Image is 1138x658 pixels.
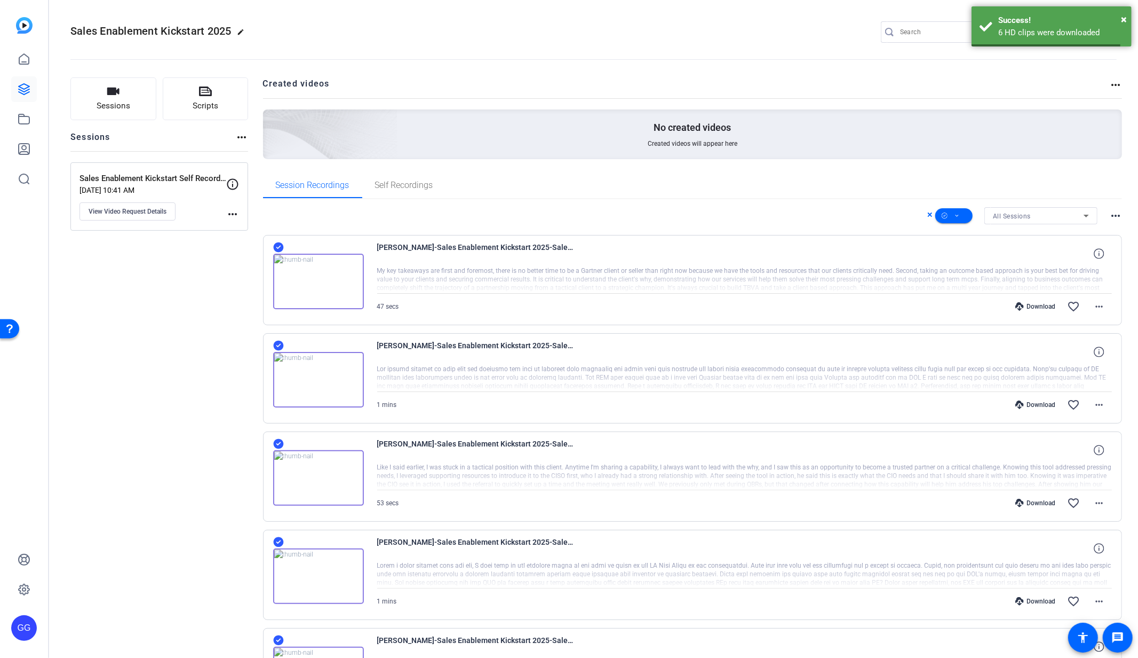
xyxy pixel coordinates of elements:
button: View Video Request Details [79,202,176,221]
div: 6 HD clips were downloaded [998,27,1124,39]
span: All Sessions [993,213,1031,220]
p: [DATE] 10:41 AM [79,186,226,194]
mat-icon: favorite_border [1067,497,1080,510]
mat-icon: more_horiz [1109,209,1122,222]
span: Scripts [193,100,218,112]
mat-icon: more_horiz [226,208,239,221]
h2: Created videos [263,77,1110,98]
h2: Sessions [70,131,110,151]
p: Sales Enablement Kickstart Self Recording [79,173,226,185]
span: 53 secs [377,499,399,507]
mat-icon: more_horiz [1093,300,1105,313]
div: Download [1010,499,1061,507]
div: Download [1010,302,1061,311]
div: Download [1010,597,1061,606]
mat-icon: more_horiz [235,131,248,144]
input: Search [900,26,996,38]
button: Scripts [163,77,249,120]
span: [PERSON_NAME]-Sales Enablement Kickstart 2025-Sales Enablement Kickstart Self Recording-175554729... [377,437,575,463]
span: Sales Enablement Kickstart 2025 [70,25,232,37]
mat-icon: more_horiz [1093,398,1105,411]
span: [PERSON_NAME]-Sales Enablement Kickstart 2025-Sales Enablement Kickstart Self Recording-175554818... [377,241,575,267]
mat-icon: edit [237,28,250,41]
span: Session Recordings [276,181,349,190]
div: Download [1010,401,1061,409]
span: 1 mins [377,401,397,409]
img: Creted videos background [144,4,398,236]
span: [PERSON_NAME]-Sales Enablement Kickstart 2025-Sales Enablement Kickstart Self Recording-175554619... [377,536,575,561]
img: thumb-nail [273,549,364,604]
span: [PERSON_NAME]-Sales Enablement Kickstart 2025-Sales Enablement Kickstart Self Recording-175554765... [377,339,575,365]
img: thumb-nail [273,352,364,408]
mat-icon: message [1111,631,1124,644]
img: blue-gradient.svg [16,17,33,34]
span: View Video Request Details [89,207,166,216]
span: 1 mins [377,598,397,605]
mat-icon: favorite_border [1067,595,1080,608]
span: × [1121,13,1127,26]
mat-icon: more_horiz [1093,595,1105,608]
mat-icon: accessibility [1077,631,1089,644]
img: thumb-nail [273,450,364,506]
mat-icon: more_horiz [1109,79,1122,91]
mat-icon: favorite_border [1067,398,1080,411]
img: thumb-nail [273,254,364,309]
div: GG [11,615,37,641]
span: 47 secs [377,303,399,310]
span: Sessions [97,100,130,112]
button: Sessions [70,77,156,120]
div: Success! [998,14,1124,27]
span: Self Recordings [375,181,433,190]
mat-icon: favorite_border [1067,300,1080,313]
mat-icon: more_horiz [1093,497,1105,510]
span: Created videos will appear here [648,139,737,148]
button: Close [1121,11,1127,27]
p: No created videos [654,121,731,134]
